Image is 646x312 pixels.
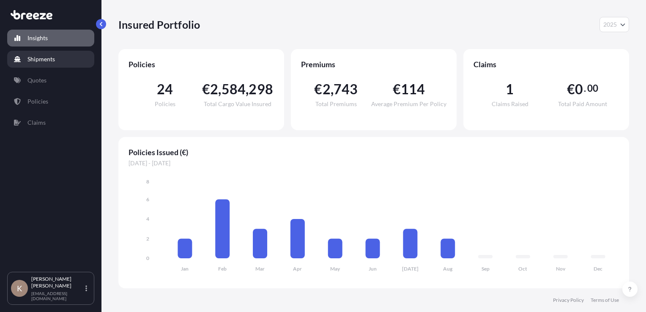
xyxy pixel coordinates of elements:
span: 298 [249,82,273,96]
span: K [17,284,22,293]
span: € [314,82,322,96]
span: . [584,85,586,92]
span: 1 [506,82,514,96]
tspan: Aug [443,265,453,272]
span: Average Premium Per Policy [371,101,446,107]
p: [PERSON_NAME] [PERSON_NAME] [31,276,84,289]
tspan: Sep [482,265,490,272]
tspan: Oct [518,265,527,272]
tspan: 4 [146,216,149,222]
tspan: Dec [594,265,602,272]
span: 114 [401,82,425,96]
tspan: 0 [146,255,149,261]
span: 743 [334,82,358,96]
p: [EMAIL_ADDRESS][DOMAIN_NAME] [31,291,84,301]
p: Insights [27,34,48,42]
a: Quotes [7,72,94,89]
span: 0 [575,82,583,96]
a: Insights [7,30,94,47]
span: , [218,82,221,96]
tspan: Jun [369,265,377,272]
tspan: Feb [218,265,227,272]
span: 584 [222,82,246,96]
span: € [393,82,401,96]
tspan: Mar [255,265,265,272]
span: € [202,82,210,96]
span: , [331,82,334,96]
span: 2025 [603,20,617,29]
tspan: 8 [146,178,149,185]
a: Shipments [7,51,94,68]
span: Policies [155,101,175,107]
p: Policies [27,97,48,106]
a: Terms of Use [591,297,619,304]
span: 2 [323,82,331,96]
a: Policies [7,93,94,110]
tspan: Jan [181,265,189,272]
tspan: Nov [556,265,566,272]
span: Policies Issued (€) [129,147,619,157]
span: € [567,82,575,96]
p: Quotes [27,76,47,85]
span: Total Cargo Value Insured [204,101,271,107]
span: Claims Raised [492,101,528,107]
tspan: 6 [146,196,149,203]
span: Total Paid Amount [558,101,607,107]
span: Total Premiums [315,101,357,107]
span: 24 [157,82,173,96]
button: Year Selector [599,17,629,32]
tspan: May [330,265,340,272]
span: , [246,82,249,96]
span: 2 [210,82,218,96]
tspan: Apr [293,265,302,272]
a: Claims [7,114,94,131]
p: Shipments [27,55,55,63]
tspan: 2 [146,235,149,242]
span: Claims [474,59,619,69]
span: 00 [587,85,598,92]
span: Policies [129,59,274,69]
span: [DATE] - [DATE] [129,159,619,167]
tspan: [DATE] [402,265,419,272]
a: Privacy Policy [553,297,584,304]
span: Premiums [301,59,446,69]
p: Insured Portfolio [118,18,200,31]
p: Claims [27,118,46,127]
